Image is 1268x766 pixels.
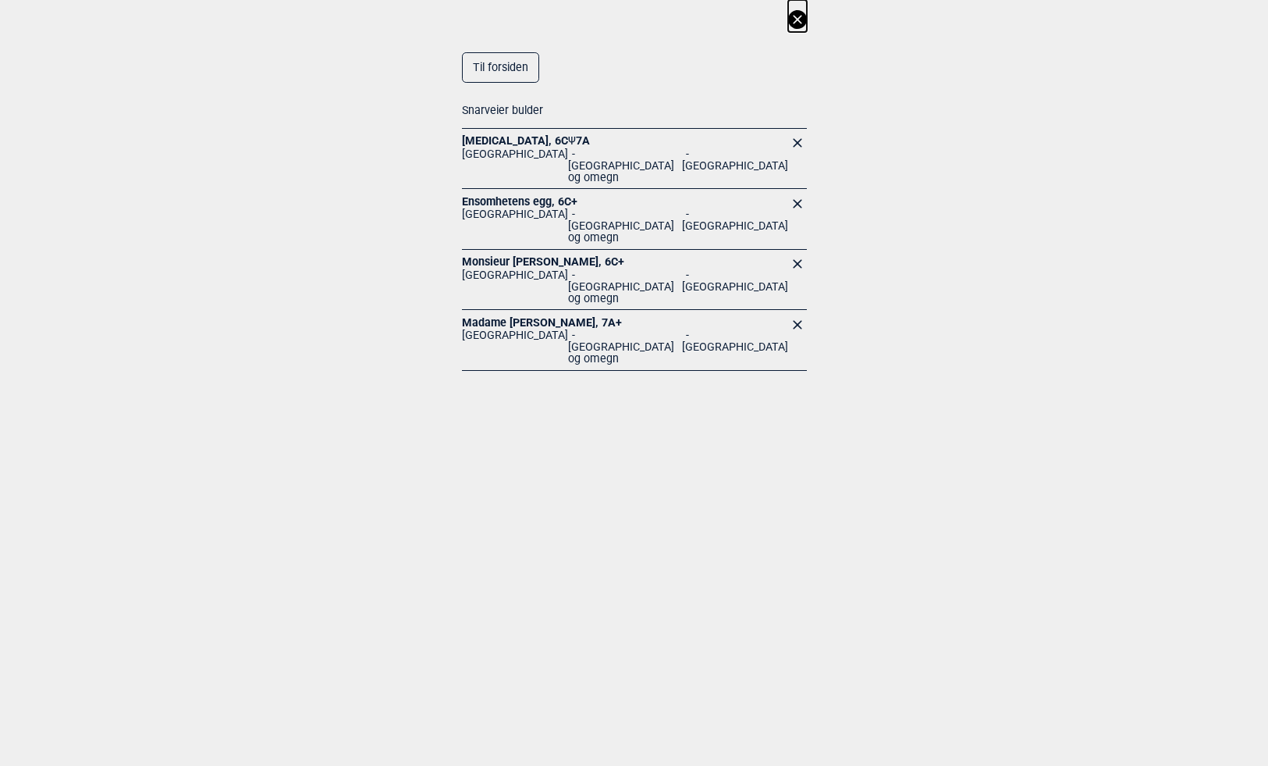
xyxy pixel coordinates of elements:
li: [GEOGRAPHIC_DATA] [682,208,788,249]
li: [GEOGRAPHIC_DATA] [682,148,788,189]
a: [MEDICAL_DATA], 6CΨ7A [462,134,590,147]
a: Madame [PERSON_NAME], 7A+ [462,316,622,329]
li: [GEOGRAPHIC_DATA] [462,148,568,189]
a: Monsieur [PERSON_NAME], 6C+ [462,255,624,268]
div: Snarveier bulder [462,83,807,129]
li: [GEOGRAPHIC_DATA] og omegn [568,269,682,310]
a: Til forsiden [462,52,539,83]
li: [GEOGRAPHIC_DATA] [462,330,568,370]
a: Ensomhetens egg, 6C+ [462,195,577,208]
li: [GEOGRAPHIC_DATA] [462,208,568,249]
li: [GEOGRAPHIC_DATA] [462,269,568,310]
li: [GEOGRAPHIC_DATA] og omegn [568,148,682,189]
li: [GEOGRAPHIC_DATA] og omegn [568,330,682,370]
li: [GEOGRAPHIC_DATA] og omegn [568,208,682,249]
li: [GEOGRAPHIC_DATA] [682,330,788,370]
span: Ψ [568,134,576,147]
li: [GEOGRAPHIC_DATA] [682,269,788,310]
